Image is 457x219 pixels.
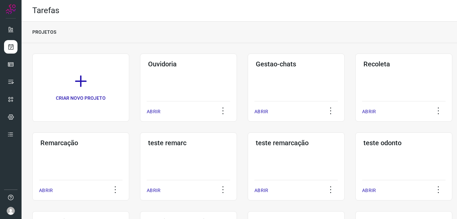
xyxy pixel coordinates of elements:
[32,29,56,36] p: PROJETOS
[256,139,337,147] h3: teste remarcação
[363,139,444,147] h3: teste odonto
[256,60,337,68] h3: Gestao-chats
[254,108,268,115] p: ABRIR
[363,60,444,68] h3: Recoleta
[147,187,161,194] p: ABRIR
[39,187,53,194] p: ABRIR
[362,187,376,194] p: ABRIR
[7,207,15,215] img: avatar-user-boy.jpg
[148,60,229,68] h3: Ouvidoria
[6,4,16,14] img: Logo
[147,108,161,115] p: ABRIR
[148,139,229,147] h3: teste remarc
[254,187,268,194] p: ABRIR
[56,95,106,102] p: CRIAR NOVO PROJETO
[362,108,376,115] p: ABRIR
[32,6,59,15] h2: Tarefas
[40,139,121,147] h3: Remarcação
